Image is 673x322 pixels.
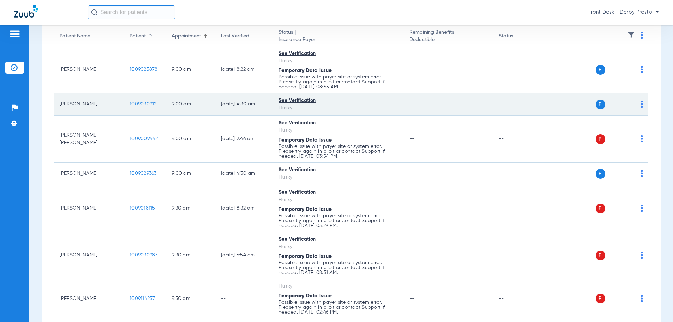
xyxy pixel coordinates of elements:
div: See Verification [279,166,398,174]
span: 1009009442 [130,136,158,141]
td: [PERSON_NAME] [54,279,124,318]
img: Search Icon [91,9,97,15]
span: -- [409,296,415,301]
td: [PERSON_NAME] [PERSON_NAME] [54,116,124,163]
td: -- [215,279,273,318]
span: P [596,65,605,75]
img: x.svg [625,66,632,73]
span: P [596,169,605,179]
p: Possible issue with payer site or system error. Please try again in a bit or contact Support if n... [279,300,398,315]
td: 9:30 AM [166,232,215,279]
span: 1009114257 [130,296,155,301]
img: x.svg [625,252,632,259]
span: Front Desk - Derby Presto [588,9,659,16]
span: P [596,204,605,213]
span: Temporary Data Issue [279,207,332,212]
td: 9:30 AM [166,279,215,318]
div: See Verification [279,236,398,243]
div: Husky [279,174,398,181]
span: P [596,294,605,303]
img: x.svg [625,295,632,302]
span: Temporary Data Issue [279,294,332,299]
td: [DATE] 8:22 AM [215,46,273,93]
td: -- [493,93,541,116]
span: 1009030912 [130,102,157,107]
img: x.svg [625,101,632,108]
td: 9:00 AM [166,116,215,163]
span: 1009025878 [130,67,158,72]
td: -- [493,46,541,93]
td: [DATE] 8:32 AM [215,185,273,232]
img: hamburger-icon [9,30,20,38]
p: Possible issue with payer site or system error. Please try again in a bit or contact Support if n... [279,144,398,159]
div: Husky [279,57,398,65]
img: group-dot-blue.svg [641,66,643,73]
td: 9:00 AM [166,46,215,93]
td: [PERSON_NAME] [54,93,124,116]
img: group-dot-blue.svg [641,205,643,212]
td: -- [493,279,541,318]
td: [PERSON_NAME] [54,232,124,279]
span: -- [409,67,415,72]
img: group-dot-blue.svg [641,170,643,177]
div: Patient Name [60,33,118,40]
span: Temporary Data Issue [279,138,332,143]
p: Possible issue with payer site or system error. Please try again in a bit or contact Support if n... [279,213,398,228]
img: group-dot-blue.svg [641,135,643,142]
th: Status [493,27,541,46]
img: Zuub Logo [14,5,38,18]
div: Appointment [172,33,201,40]
div: Husky [279,196,398,204]
img: group-dot-blue.svg [641,32,643,39]
img: x.svg [625,205,632,212]
p: Possible issue with payer site or system error. Please try again in a bit or contact Support if n... [279,260,398,275]
span: -- [409,171,415,176]
td: -- [493,116,541,163]
span: P [596,100,605,109]
td: -- [493,232,541,279]
span: -- [409,253,415,258]
iframe: Chat Widget [638,288,673,322]
div: Patient Name [60,33,90,40]
td: [DATE] 6:54 AM [215,232,273,279]
img: filter.svg [628,32,635,39]
td: [PERSON_NAME] [54,185,124,232]
div: Husky [279,104,398,112]
td: [DATE] 4:30 AM [215,93,273,116]
div: Appointment [172,33,210,40]
span: -- [409,136,415,141]
td: -- [493,163,541,185]
span: Temporary Data Issue [279,68,332,73]
img: x.svg [625,135,632,142]
span: -- [409,102,415,107]
td: [PERSON_NAME] [54,163,124,185]
span: P [596,251,605,260]
img: group-dot-blue.svg [641,101,643,108]
div: Last Verified [221,33,267,40]
div: Husky [279,243,398,251]
div: See Verification [279,97,398,104]
td: 9:30 AM [166,185,215,232]
th: Remaining Benefits | [404,27,493,46]
div: Patient ID [130,33,161,40]
td: -- [493,185,541,232]
div: Patient ID [130,33,152,40]
div: See Verification [279,50,398,57]
td: [DATE] 2:46 AM [215,116,273,163]
div: Husky [279,283,398,290]
span: 1009018115 [130,206,155,211]
span: -- [409,206,415,211]
td: 9:00 AM [166,163,215,185]
img: group-dot-blue.svg [641,252,643,259]
span: 1009029363 [130,171,157,176]
span: Deductible [409,36,487,43]
div: See Verification [279,189,398,196]
td: 9:00 AM [166,93,215,116]
span: Insurance Payer [279,36,398,43]
span: P [596,134,605,144]
p: Possible issue with payer site or system error. Please try again in a bit or contact Support if n... [279,75,398,89]
img: x.svg [625,170,632,177]
span: Temporary Data Issue [279,254,332,259]
span: 1009030987 [130,253,158,258]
